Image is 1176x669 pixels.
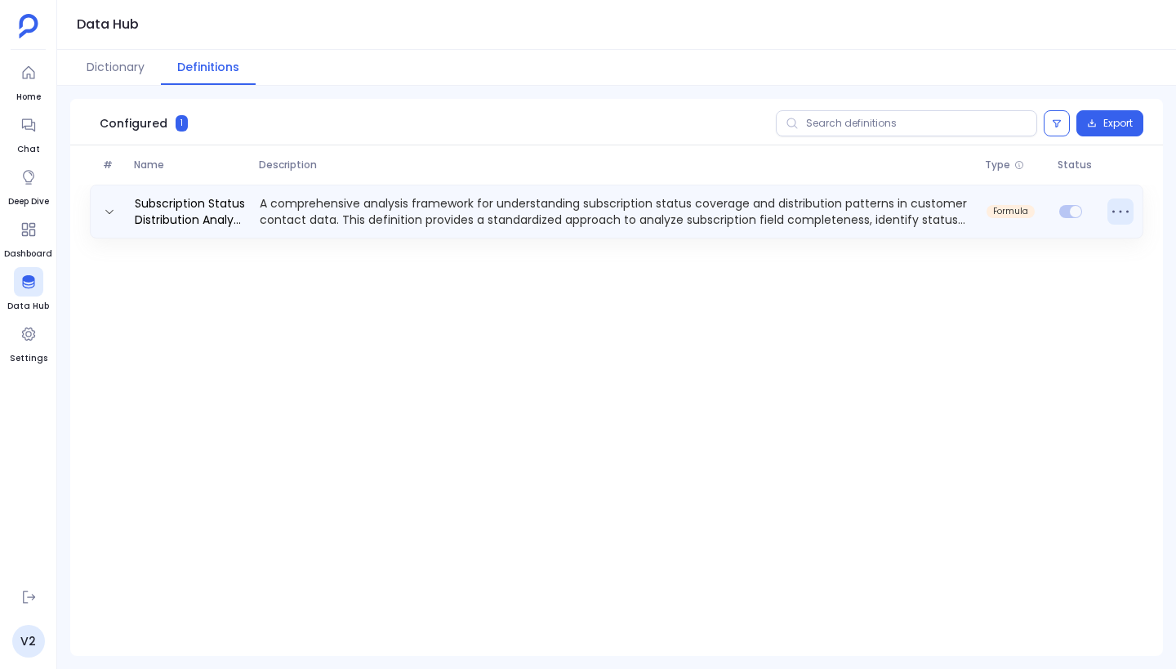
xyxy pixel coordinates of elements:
span: # [96,158,127,172]
span: Name [127,158,252,172]
span: Chat [14,143,43,156]
a: Subscription Status Distribution Analysis [128,195,253,228]
span: formula [993,207,1028,216]
p: A comprehensive analysis framework for understanding subscription status coverage and distributio... [253,195,980,228]
a: V2 [12,625,45,658]
span: Dashboard [4,248,52,261]
a: Settings [10,319,47,365]
img: petavue logo [19,14,38,38]
span: Description [252,158,979,172]
span: 1 [176,115,188,132]
button: Export [1076,110,1143,136]
span: Status [1051,158,1103,172]
span: Data Hub [7,300,49,313]
span: Home [14,91,43,104]
a: Data Hub [7,267,49,313]
a: Home [14,58,43,104]
a: Chat [14,110,43,156]
span: Type [985,158,1010,172]
button: Definitions [161,50,256,85]
span: Deep Dive [8,195,49,208]
a: Deep Dive [8,163,49,208]
span: Settings [10,352,47,365]
button: Dictionary [70,50,161,85]
a: Dashboard [4,215,52,261]
input: Search definitions [776,110,1037,136]
h1: Data Hub [77,13,139,36]
span: Configured [100,115,167,132]
span: Export [1103,117,1133,130]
